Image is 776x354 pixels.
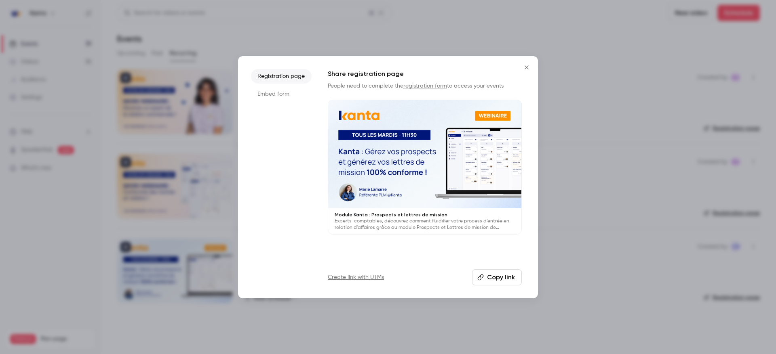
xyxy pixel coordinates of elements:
[403,83,447,89] a: registration form
[328,100,522,235] a: Module Kanta : Prospects et lettres de missionExperts-comptables, découvrez comment fluidifier vo...
[472,269,522,285] button: Copy link
[519,59,535,75] button: Close
[251,87,312,101] li: Embed form
[328,273,384,281] a: Create link with UTMs
[251,69,312,84] li: Registration page
[328,69,522,79] h1: Share registration page
[335,218,515,231] p: Experts-comptables, découvrez comment fluidifier votre process d’entrée en relation d'affaires gr...
[328,82,522,90] p: People need to complete the to access your events
[335,212,515,218] p: Module Kanta : Prospects et lettres de mission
